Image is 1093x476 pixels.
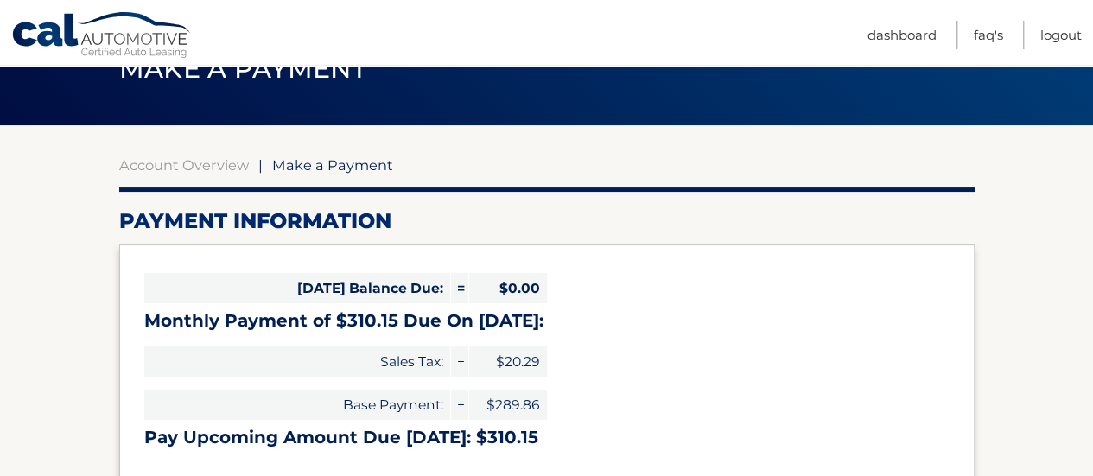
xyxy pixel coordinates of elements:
span: + [451,390,468,420]
span: $20.29 [469,346,547,377]
span: + [451,346,468,377]
span: Make a Payment [272,156,393,174]
span: | [258,156,263,174]
a: Cal Automotive [11,11,193,61]
a: Account Overview [119,156,249,174]
span: Sales Tax: [144,346,450,377]
a: FAQ's [974,21,1003,49]
span: Make a Payment [119,53,367,85]
a: Dashboard [867,21,937,49]
h3: Monthly Payment of $310.15 Due On [DATE]: [144,310,950,332]
span: $289.86 [469,390,547,420]
h2: Payment Information [119,208,975,234]
span: [DATE] Balance Due: [144,273,450,303]
span: Base Payment: [144,390,450,420]
span: $0.00 [469,273,547,303]
span: = [451,273,468,303]
h3: Pay Upcoming Amount Due [DATE]: $310.15 [144,427,950,448]
a: Logout [1040,21,1082,49]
